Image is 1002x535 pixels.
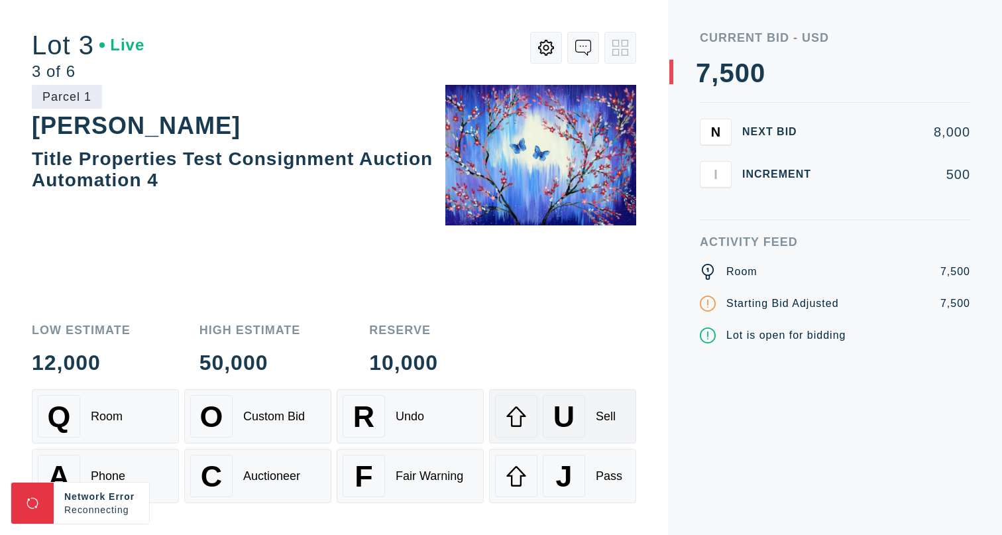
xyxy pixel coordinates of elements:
[750,60,765,86] div: 0
[201,459,222,493] span: C
[32,85,102,109] div: Parcel 1
[48,459,70,493] span: A
[940,296,970,312] div: 7,500
[369,324,438,336] div: Reserve
[337,389,484,444] button: RUndo
[711,60,719,325] div: ,
[184,389,331,444] button: OCustom Bid
[696,60,711,86] div: 7
[32,449,179,503] button: APhone
[742,169,822,180] div: Increment
[553,400,575,434] span: U
[200,400,223,434] span: O
[726,327,846,343] div: Lot is open for bidding
[489,449,636,503] button: JPass
[184,449,331,503] button: CAuctioneer
[32,324,131,336] div: Low Estimate
[91,469,125,483] div: Phone
[243,469,300,483] div: Auctioneer
[700,161,732,188] button: I
[735,60,750,86] div: 0
[396,469,463,483] div: Fair Warning
[64,503,139,516] div: Reconnecting
[32,112,241,139] div: [PERSON_NAME]
[940,264,970,280] div: 7,500
[396,410,424,424] div: Undo
[700,236,970,248] div: Activity Feed
[742,127,822,137] div: Next Bid
[596,469,622,483] div: Pass
[48,400,71,434] span: Q
[700,32,970,44] div: Current Bid - USD
[32,352,131,373] div: 12,000
[489,389,636,444] button: USell
[700,119,732,145] button: N
[199,324,301,336] div: High Estimate
[91,410,123,424] div: Room
[355,459,372,493] span: F
[711,124,720,139] span: N
[719,60,734,86] div: 5
[32,32,144,58] div: Lot 3
[596,410,616,424] div: Sell
[199,352,301,373] div: 50,000
[32,149,433,190] div: Title Properties Test Consignment Auction Automation 4
[714,166,718,182] span: I
[32,389,179,444] button: QRoom
[243,410,305,424] div: Custom Bid
[555,459,572,493] span: J
[369,352,438,373] div: 10,000
[353,400,374,434] span: R
[337,449,484,503] button: FFair Warning
[99,37,144,53] div: Live
[32,64,144,80] div: 3 of 6
[832,125,970,139] div: 8,000
[726,264,757,280] div: Room
[832,168,970,181] div: 500
[726,296,839,312] div: Starting Bid Adjusted
[64,490,139,503] div: Network Error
